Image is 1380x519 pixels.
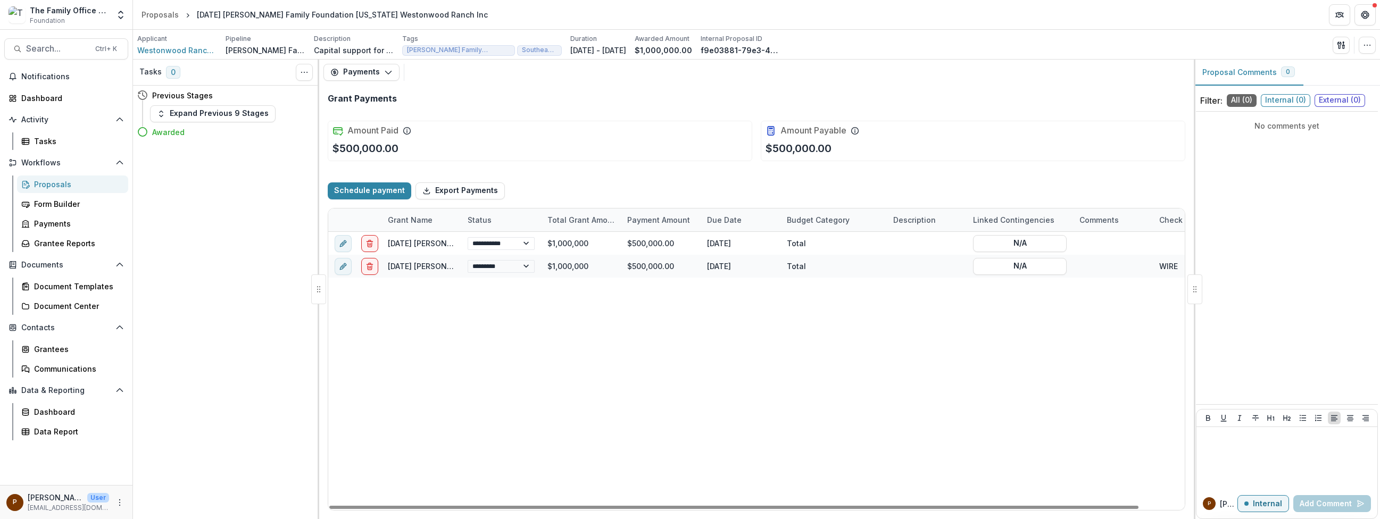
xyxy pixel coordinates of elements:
[1153,208,1233,231] div: Check number
[34,406,120,417] div: Dashboard
[17,195,128,213] a: Form Builder
[34,198,120,210] div: Form Builder
[21,93,120,104] div: Dashboard
[4,89,128,107] a: Dashboard
[461,208,541,231] div: Status
[328,182,411,199] button: Schedule payment
[1073,208,1153,231] div: Comments
[621,232,701,255] div: $500,000.00
[28,503,109,513] p: [EMAIL_ADDRESS][DOMAIN_NAME]
[34,238,120,249] div: Grantee Reports
[1312,412,1325,424] button: Ordered List
[415,182,505,199] button: Export Payments
[323,64,400,81] button: Payments
[887,214,942,225] div: Description
[34,136,120,147] div: Tasks
[1200,94,1223,107] p: Filter:
[541,214,621,225] div: Total Grant Amount
[1328,412,1341,424] button: Align Left
[9,6,26,23] img: The Family Office Data Sandbox
[21,158,111,168] span: Workflows
[34,179,120,190] div: Proposals
[701,208,780,231] div: Due Date
[973,235,1067,252] button: N/A
[137,7,492,22] nav: breadcrumb
[1200,120,1374,131] p: No comments yet
[381,208,461,231] div: Grant Name
[93,43,119,55] div: Ctrl + K
[347,125,398,136] h2: Amount Paid
[4,382,128,399] button: Open Data & Reporting
[388,262,679,271] a: [DATE] [PERSON_NAME] Family Foundation [US_STATE] Westonwood Ranch Inc
[522,46,557,54] span: Southeast Asian
[541,232,621,255] div: $1,000,000
[1227,94,1257,107] span: All ( 0 )
[142,9,179,20] div: Proposals
[361,235,378,252] button: delete
[967,208,1073,231] div: Linked Contingencies
[17,215,128,232] a: Payments
[21,261,111,270] span: Documents
[4,68,128,85] button: Notifications
[973,257,1067,274] button: N/A
[570,45,626,56] p: [DATE] - [DATE]
[17,175,128,193] a: Proposals
[113,496,126,509] button: More
[34,300,120,312] div: Document Center
[1208,501,1211,506] div: Pam
[1315,94,1365,107] span: External ( 0 )
[1261,94,1310,107] span: Internal ( 0 )
[541,255,621,278] div: $1,000,000
[1220,498,1237,509] p: [PERSON_NAME]
[30,5,109,16] div: The Family Office Data Sandbox
[381,214,439,225] div: Grant Name
[34,344,120,355] div: Grantees
[17,340,128,358] a: Grantees
[4,256,128,273] button: Open Documents
[541,208,621,231] div: Total Grant Amount
[887,208,967,231] div: Description
[13,499,17,506] div: Pam
[137,45,217,56] a: Westonwood Ranch Inc
[1249,412,1262,424] button: Strike
[780,208,887,231] div: Budget Category
[4,38,128,60] button: Search...
[17,297,128,315] a: Document Center
[1153,214,1220,225] div: Check number
[4,154,128,171] button: Open Workflows
[701,214,748,225] div: Due Date
[139,68,162,77] h3: Tasks
[1159,261,1178,272] div: WIRE
[1293,495,1371,512] button: Add Comment
[226,45,305,56] p: [PERSON_NAME] Family Foundation [US_STATE]
[1286,68,1290,76] span: 0
[332,140,398,156] p: $500,000.00
[701,45,780,56] p: f9e03881-79e3-46c8-8fef-83a778122dfa
[113,4,128,26] button: Open entity switcher
[296,64,313,81] button: Toggle View Cancelled Tasks
[461,214,498,225] div: Status
[621,208,701,231] div: Payment Amount
[314,34,351,44] p: Description
[1354,4,1376,26] button: Get Help
[28,492,83,503] p: [PERSON_NAME]
[407,46,510,54] span: [PERSON_NAME] Family Foundation [US_STATE]
[1073,214,1125,225] div: Comments
[226,34,251,44] p: Pipeline
[17,403,128,421] a: Dashboard
[402,34,418,44] p: Tags
[34,426,120,437] div: Data Report
[26,44,89,54] span: Search...
[30,16,65,26] span: Foundation
[150,105,276,122] button: Expand Previous 9 Stages
[17,132,128,150] a: Tasks
[152,127,185,138] h4: Awarded
[328,94,397,104] h2: Grant Payments
[17,423,128,440] a: Data Report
